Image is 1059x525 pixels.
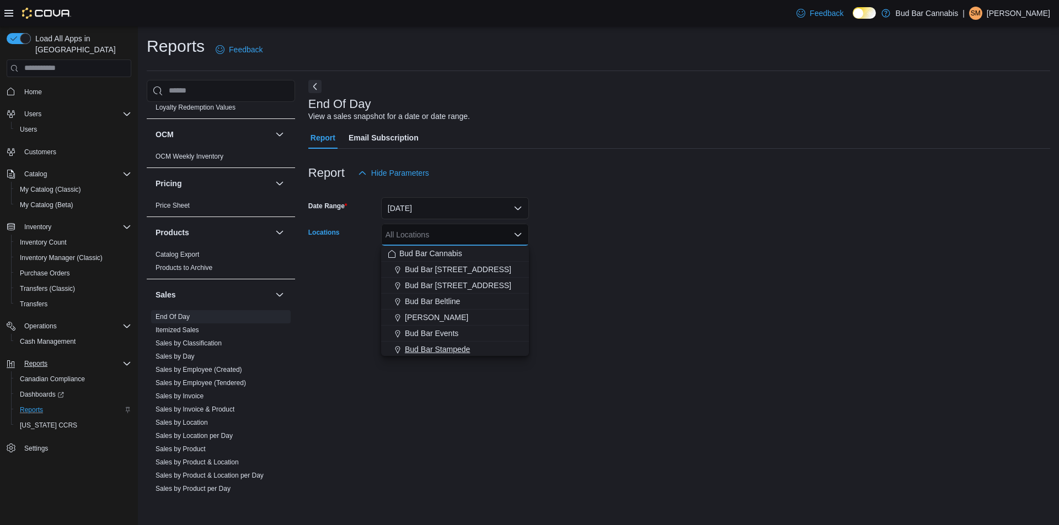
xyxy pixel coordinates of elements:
a: Sales by Product per Day [156,485,231,492]
span: Reports [20,357,131,370]
a: Sales by Employee (Tendered) [156,379,246,387]
span: Home [20,85,131,99]
span: Bud Bar Stampede [405,344,470,355]
a: Dashboards [11,387,136,402]
button: My Catalog (Classic) [11,182,136,197]
button: OCM [273,128,286,141]
span: [PERSON_NAME] [405,312,468,323]
span: Home [24,88,42,96]
button: Products [156,227,271,238]
button: Bud Bar [STREET_ADDRESS] [381,262,529,278]
div: View a sales snapshot for a date or date range. [308,111,470,122]
span: Transfers (Classic) [15,282,131,295]
button: Products [273,226,286,239]
nav: Complex example [7,79,131,485]
span: Inventory [20,220,131,234]
a: Customers [20,145,61,159]
span: Catalog [24,170,47,178]
button: Pricing [273,177,286,190]
button: Canadian Compliance [11,371,136,387]
a: Transfers [15,297,52,311]
button: Inventory Manager (Classic) [11,250,136,266]
button: Reports [20,357,52,370]
div: Choose from the following options [381,246,529,358]
span: Price Sheet [156,201,190,210]
button: Purchase Orders [11,266,136,281]
a: Loyalty Redemption Values [156,104,236,111]
span: Settings [20,441,131,454]
button: Bud Bar Stampede [381,342,529,358]
a: Reports [15,403,47,416]
button: Catalog [2,166,136,182]
button: Sales [273,288,286,301]
a: Sales by Location per Day [156,432,233,440]
span: Users [20,107,131,121]
span: Sales by Invoice [156,392,204,400]
span: Transfers (Classic) [20,284,75,293]
button: Operations [2,318,136,334]
a: Sales by Employee (Created) [156,366,242,374]
span: My Catalog (Beta) [15,198,131,212]
p: Bud Bar Cannabis [896,7,959,20]
a: Cash Management [15,335,80,348]
span: Catalog Export [156,250,199,259]
span: Bud Bar Cannabis [399,248,462,259]
span: Report [311,127,335,149]
a: Settings [20,442,52,455]
button: Inventory Count [11,235,136,250]
button: Bud Bar Events [381,326,529,342]
a: Dashboards [15,388,68,401]
a: Sales by Product & Location [156,458,239,466]
button: Settings [2,440,136,456]
span: My Catalog (Classic) [20,185,81,194]
a: Inventory Count [15,236,71,249]
span: Inventory [24,223,51,231]
span: Reports [15,403,131,416]
span: End Of Day [156,312,190,321]
a: Canadian Compliance [15,372,89,386]
a: Inventory Manager (Classic) [15,251,107,264]
a: Catalog Export [156,251,199,258]
h3: End Of Day [308,98,371,111]
span: Settings [24,444,48,453]
a: Purchase Orders [15,267,74,280]
a: Sales by Product & Location per Day [156,472,264,479]
span: Sales by Location [156,418,208,427]
a: Home [20,85,46,99]
span: Customers [20,145,131,159]
button: Next [308,80,322,93]
span: Sales by Product & Location per Day [156,471,264,480]
button: Bud Bar Beltline [381,294,529,310]
h3: Sales [156,289,176,300]
span: Reports [24,359,47,368]
span: Email Subscription [349,127,419,149]
span: Sales by Classification [156,339,222,348]
span: Sales by Product [156,445,206,453]
h3: Pricing [156,178,181,189]
span: Bud Bar [STREET_ADDRESS] [405,280,511,291]
span: Purchase Orders [15,267,131,280]
span: Loyalty Redemption Values [156,103,236,112]
span: Inventory Count [20,238,67,247]
a: My Catalog (Classic) [15,183,85,196]
input: Dark Mode [853,7,876,19]
span: Sales by Day [156,352,195,361]
button: Reports [2,356,136,371]
span: Bud Bar Beltline [405,296,460,307]
span: Bud Bar Events [405,328,458,339]
div: Loyalty [147,88,295,118]
button: Transfers [11,296,136,312]
span: Load All Apps in [GEOGRAPHIC_DATA] [31,33,131,55]
button: [PERSON_NAME] [381,310,529,326]
p: | [962,7,965,20]
span: Dashboards [15,388,131,401]
button: Hide Parameters [354,162,434,184]
p: [PERSON_NAME] [987,7,1050,20]
div: OCM [147,150,295,167]
button: Home [2,84,136,100]
span: Hide Parameters [371,167,429,178]
span: Sales by Invoice & Product [156,405,234,414]
a: Price Sheet [156,202,190,209]
span: Canadian Compliance [15,372,131,386]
